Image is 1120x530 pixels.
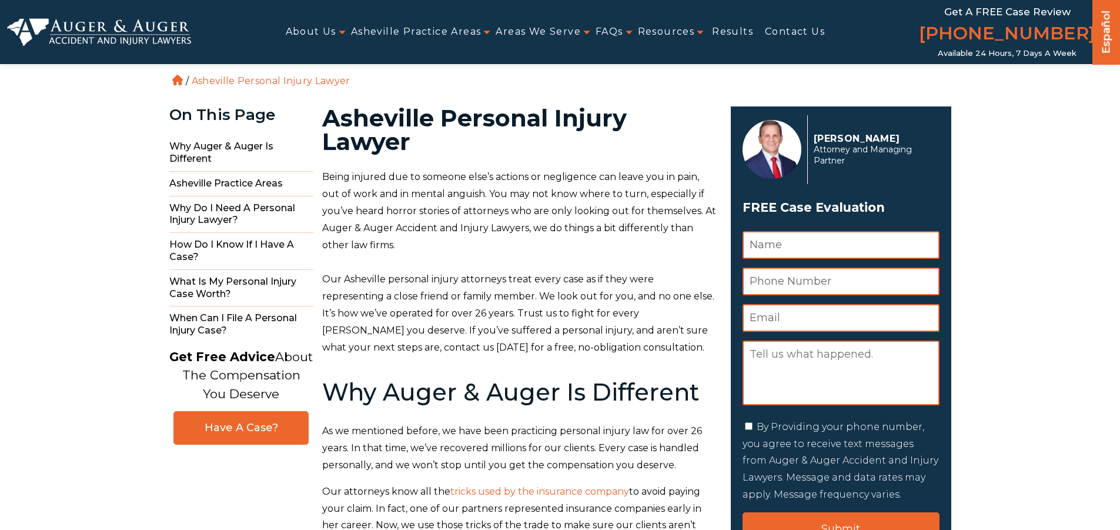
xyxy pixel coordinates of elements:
[322,106,717,154] h1: Asheville Personal Injury Lawyer
[496,19,581,45] a: Areas We Serve
[169,172,313,196] span: Asheville Practice Areas
[743,421,938,500] label: By Providing your phone number, you agree to receive text messages from Auger & Auger Accident an...
[743,120,801,179] img: Herbert Auger
[322,271,717,356] p: Our Asheville personal injury attorneys treat every case as if they were representing a close fri...
[814,133,933,144] p: [PERSON_NAME]
[944,6,1071,18] span: Get a FREE Case Review
[189,75,353,86] li: Asheville Personal Injury Lawyer
[186,421,296,435] span: Have A Case?
[743,268,940,295] input: Phone Number
[169,349,275,364] strong: Get Free Advice
[743,231,940,259] input: Name
[638,19,695,45] a: Resources
[743,304,940,332] input: Email
[596,19,623,45] a: FAQs
[169,106,313,124] div: On This Page
[169,306,313,343] span: When Can I File a Personal Injury Case?
[938,49,1076,58] span: Available 24 Hours, 7 Days a Week
[7,18,191,46] img: Auger & Auger Accident and Injury Lawyers Logo
[712,19,753,45] a: Results
[169,270,313,307] span: What Is My Personal Injury Case Worth?
[919,21,1095,49] a: [PHONE_NUMBER]
[173,411,309,445] a: Have A Case?
[172,75,183,85] a: Home
[743,196,940,219] span: FREE Case Evaluation
[351,19,482,45] a: Asheville Practice Areas
[765,19,825,45] a: Contact Us
[322,423,717,474] p: As we mentioned before, we have been practicing personal injury law for over 26 years. In that ti...
[322,379,717,405] h2: Why Auger & Auger Is Different
[814,144,933,166] span: Attorney and Managing Partner
[169,135,313,172] span: Why Auger & Auger Is Different
[450,486,629,497] a: tricks used by the insurance company
[169,348,313,404] p: About The Compensation You Deserve
[322,169,717,254] p: Being injured due to someone else’s actions or negligence can leave you in pain, out of work and ...
[286,19,336,45] a: About Us
[169,196,313,234] span: Why Do I Need a Personal Injury Lawyer?
[169,233,313,270] span: How Do I Know If I Have a Case?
